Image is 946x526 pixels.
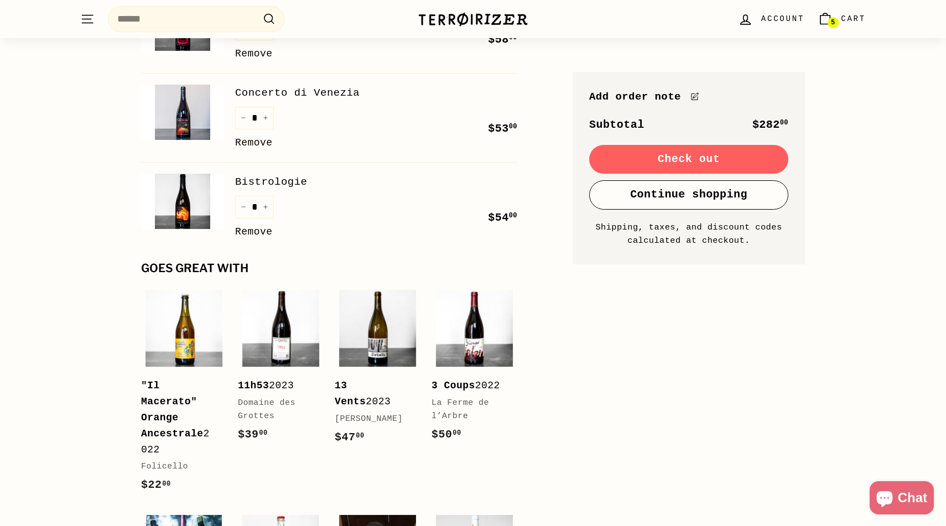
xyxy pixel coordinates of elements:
[235,196,252,218] button: Reduce item quantity by one
[453,429,461,437] sup: 00
[235,85,517,101] a: Concerto di Venezia
[257,107,274,129] button: Increase item quantity by one
[235,135,273,151] a: Remove
[866,481,937,517] inbox-online-store-chat: Shopify online store chat
[257,196,274,218] button: Increase item quantity by one
[235,46,273,62] a: Remove
[141,174,224,229] img: Bistrologie
[780,119,788,127] sup: 00
[335,285,420,457] a: 13 Vents2023[PERSON_NAME]
[752,118,788,131] span: $282
[335,378,409,410] div: 2023
[432,428,461,441] span: $50
[841,13,866,25] span: Cart
[141,262,517,275] div: Goes great with
[335,380,366,407] b: 13 Vents
[356,432,364,440] sup: 00
[238,428,268,441] span: $39
[488,122,517,135] span: $53
[238,380,269,391] b: 11h53
[811,3,872,35] a: Cart
[335,431,365,444] span: $47
[509,123,517,131] sup: 00
[509,212,517,220] sup: 00
[509,34,517,41] sup: 00
[432,378,506,394] div: 2022
[831,19,835,27] span: 5
[162,480,170,488] sup: 00
[238,285,324,455] a: 11h532023Domaine des Grottes
[238,397,313,423] div: Domaine des Grottes
[235,224,273,240] a: Remove
[589,181,788,210] a: Continue shopping
[259,429,267,437] sup: 00
[761,13,804,25] span: Account
[141,285,227,505] a: "Il Macerato" Orange Ancestrale2022Folicello
[488,211,517,224] span: $54
[141,460,216,473] div: Folicello
[141,380,204,439] b: "Il Macerato" Orange Ancestrale
[488,33,517,46] span: $58
[589,88,788,105] label: Add order note
[731,3,811,35] a: Account
[141,378,216,457] div: 2022
[141,85,224,140] img: Concerto di Venezia
[432,380,475,391] b: 3 Coups
[235,174,517,190] a: Bistrologie
[335,413,409,426] div: [PERSON_NAME]
[238,378,313,394] div: 2023
[432,397,506,423] div: La Ferme de l’Arbre
[589,221,788,248] small: Shipping, taxes, and discount codes calculated at checkout.
[235,107,252,129] button: Reduce item quantity by one
[432,285,517,455] a: 3 Coups2022La Ferme de l’Arbre
[589,145,788,174] button: Check out
[589,116,644,134] div: Subtotal
[141,478,171,491] span: $22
